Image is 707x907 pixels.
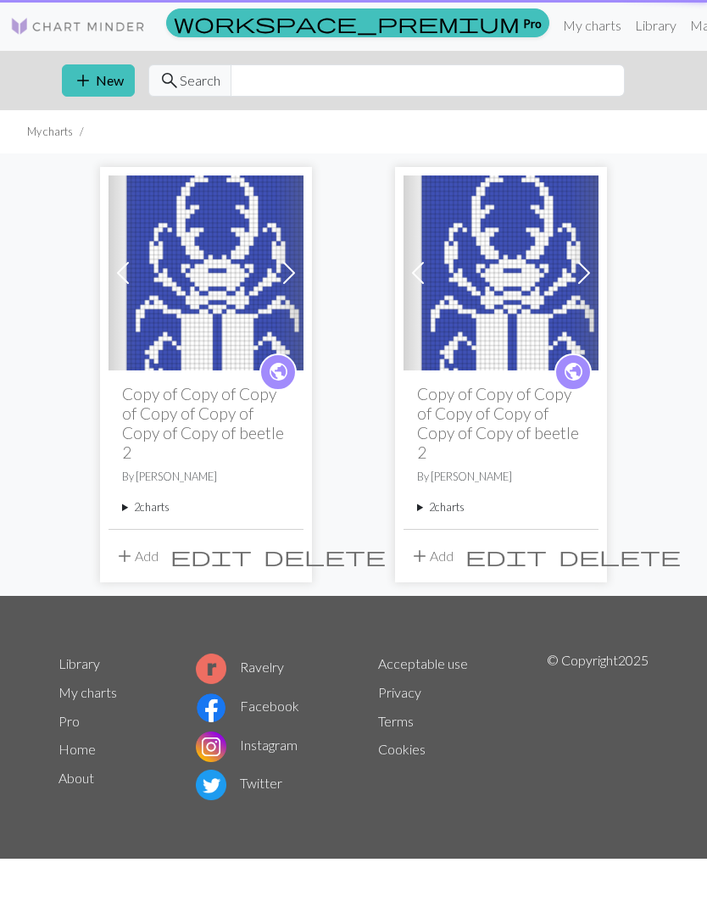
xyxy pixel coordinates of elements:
[404,540,459,572] button: Add
[404,263,598,279] a: beetle 2
[109,175,303,370] img: beetle 2
[62,64,135,97] button: New
[196,737,298,753] a: Instagram
[404,175,598,370] img: beetle 2
[174,11,520,35] span: workspace_premium
[417,499,585,515] summary: 2charts
[409,544,430,568] span: add
[58,684,117,700] a: My charts
[563,355,584,389] i: public
[196,693,226,723] img: Facebook logo
[417,384,585,462] h2: Copy of Copy of Copy of Copy of Copy of Copy of Copy of beetle 2
[58,770,94,786] a: About
[196,775,282,791] a: Twitter
[459,540,553,572] button: Edit
[417,469,585,485] p: By [PERSON_NAME]
[196,659,284,675] a: Ravelry
[164,540,258,572] button: Edit
[628,8,683,42] a: Library
[58,741,96,757] a: Home
[27,124,73,140] li: My charts
[556,8,628,42] a: My charts
[166,8,549,37] a: Pro
[259,353,297,391] a: public
[559,544,681,568] span: delete
[268,359,289,385] span: public
[170,546,252,566] i: Edit
[58,713,80,729] a: Pro
[378,741,426,757] a: Cookies
[180,70,220,91] span: Search
[196,770,226,800] img: Twitter logo
[553,540,687,572] button: Delete
[258,540,392,572] button: Delete
[547,650,649,804] p: © Copyright 2025
[378,684,421,700] a: Privacy
[109,263,303,279] a: beetle 2
[196,732,226,762] img: Instagram logo
[268,355,289,389] i: public
[122,499,290,515] summary: 2charts
[122,469,290,485] p: By [PERSON_NAME]
[170,544,252,568] span: edit
[73,69,93,92] span: add
[196,698,299,714] a: Facebook
[465,544,547,568] span: edit
[10,16,146,36] img: Logo
[159,69,180,92] span: search
[114,544,135,568] span: add
[58,655,100,671] a: Library
[378,655,468,671] a: Acceptable use
[378,713,414,729] a: Terms
[109,540,164,572] button: Add
[554,353,592,391] a: public
[264,544,386,568] span: delete
[465,546,547,566] i: Edit
[563,359,584,385] span: public
[196,654,226,684] img: Ravelry logo
[122,384,290,462] h2: Copy of Copy of Copy of Copy of Copy of Copy of Copy of beetle 2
